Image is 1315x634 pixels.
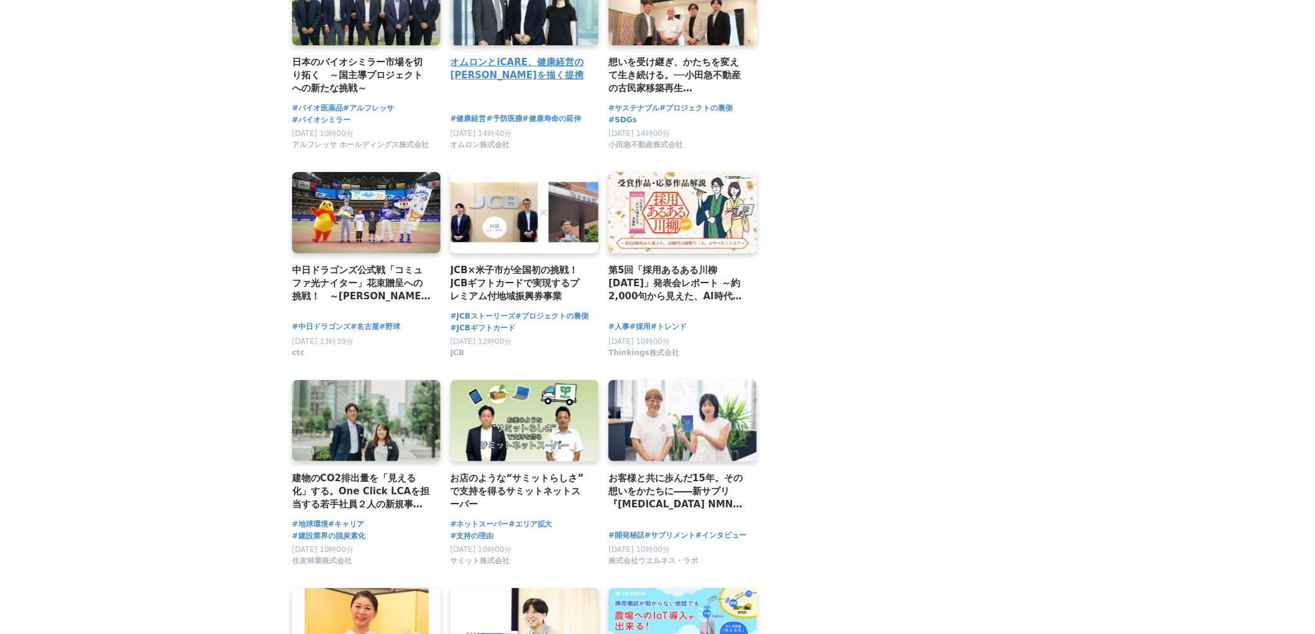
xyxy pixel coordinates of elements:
a: #建設業界の脱炭素化 [292,530,365,542]
span: アルフレッサ ホールディングス株式会社 [292,140,429,150]
a: #エリア拡大 [509,519,552,530]
a: 想いを受け継ぎ、かたちを変えて生き続ける。──小田急不動産の古民家移築再生『KATARITSUGI』プロジェクト [608,55,747,96]
a: 第5回「採用あるある川柳[DATE]」発表会レポート ～約2,000句から見えた、AI時代の採用で「人」がすべきことは？～ [608,263,747,304]
a: #支持の理由 [451,530,494,542]
a: #野球 [379,321,400,333]
a: #サステナブル [608,102,659,114]
a: JCB×米子市が全国初の挑戦！ JCBギフトカードで実現するプレミアム付地域振興券事業 [451,263,589,304]
a: #インタビュー [695,530,746,541]
a: #人事 [608,321,630,333]
a: #バイオ医薬品 [292,102,343,114]
span: 小田急不動産株式会社 [608,140,683,150]
span: ctc [292,348,305,358]
a: #JCBギフトカード [451,322,515,334]
a: オムロン株式会社 [451,143,510,152]
span: [DATE] 14時40分 [451,129,512,138]
span: [DATE] 10時00分 [451,545,512,554]
a: #プロジェクトの裏側 [659,102,733,114]
span: オムロン株式会社 [451,140,510,150]
a: #JCBストーリーズ [451,310,515,322]
a: #サプリメント [644,530,695,541]
a: #健康寿命の延伸 [523,113,581,125]
a: 中日ドラゴンズ公式戦「コミュファ光ナイター」花束贈呈への挑戦！ ～[PERSON_NAME]と[PERSON_NAME]の裏側に密着～ [292,263,431,304]
a: お店のような“サミットらしさ”で支持を得るサミットネットスーパー [451,471,589,512]
span: サミット株式会社 [451,556,510,566]
a: #予防医療 [487,113,523,125]
a: #プロジェクトの裏側 [515,310,589,322]
a: 小田急不動産株式会社 [608,143,683,152]
a: サミット株式会社 [451,559,510,568]
a: #キャリア [328,519,364,530]
a: 日本のバイオシミラー市場を切り拓く ～国主導プロジェクトへの新たな挑戦～ [292,55,431,96]
a: #地球環境 [292,519,328,530]
a: アルフレッサ ホールディングス株式会社 [292,143,429,152]
a: お客様と共に歩んだ15年。その想いをかたちに――新サプリ『[MEDICAL_DATA] NMN 20450』誕生 [608,471,747,512]
span: [DATE] 10時00分 [292,545,354,554]
span: Thinkings株式会社 [608,348,679,358]
a: #採用 [630,321,651,333]
a: #SDGs [608,114,637,126]
a: #バイオシミラー [292,114,351,126]
span: [DATE] 13時39分 [292,337,354,346]
span: [DATE] 10時00分 [608,337,670,346]
a: オムロンとiCARE、健康経営の[PERSON_NAME]を描く提携 [451,55,589,83]
a: #アルフレッサ [343,102,394,114]
a: JCB [451,351,464,360]
a: #名古屋 [351,321,379,333]
span: [DATE] 14時00分 [608,129,670,138]
a: Thinkings株式会社 [608,351,679,360]
span: JCB [451,348,464,358]
a: #トレンド [651,321,687,333]
span: 住友林業株式会社 [292,556,352,566]
a: #開発秘話 [608,530,644,541]
a: ctc [292,351,305,360]
span: 株式会社ウエルネス・ラボ [608,556,698,566]
span: [DATE] 10時00分 [608,545,670,554]
a: #中日ドラゴンズ [292,321,351,333]
a: #ネットスーパー [451,519,509,530]
span: [DATE] 10時00分 [292,129,354,138]
a: 株式会社ウエルネス・ラボ [608,559,698,568]
a: 建物のCO2排出量を「見える化」する。One Click LCAを担当する若手社員２人の新規事業へかける想い [292,471,431,512]
span: [DATE] 12時00分 [451,337,512,346]
a: #健康経営 [451,113,487,125]
a: 住友林業株式会社 [292,559,352,568]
